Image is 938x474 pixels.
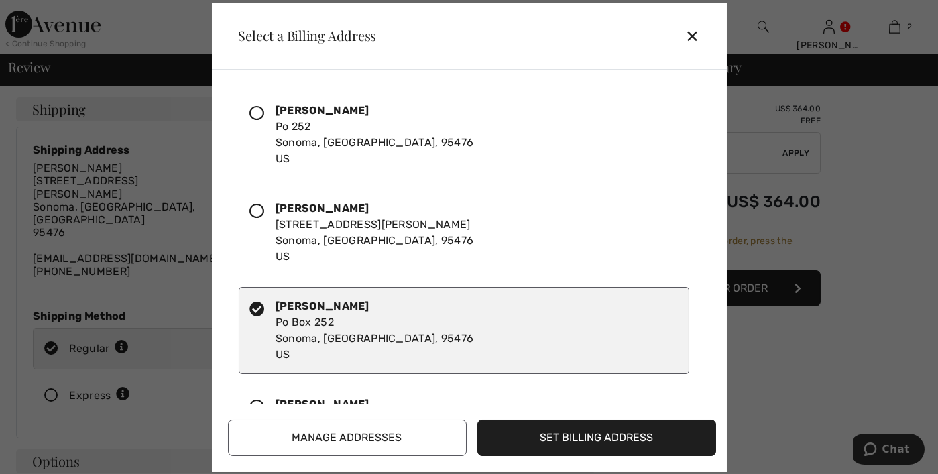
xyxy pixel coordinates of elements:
[685,21,710,50] div: ✕
[477,420,716,456] button: Set Billing Address
[30,9,57,21] span: Chat
[276,396,474,461] div: 17329 [PERSON_NAME] Dr Sonoma, [GEOGRAPHIC_DATA], 95476 US
[276,300,369,312] strong: [PERSON_NAME]
[276,200,474,265] div: [STREET_ADDRESS][PERSON_NAME] Sonoma, [GEOGRAPHIC_DATA], 95476 US
[276,103,474,167] div: Po 252 Sonoma, [GEOGRAPHIC_DATA], 95476 US
[276,104,369,117] strong: [PERSON_NAME]
[276,398,369,410] strong: [PERSON_NAME]
[228,420,467,456] button: Manage Addresses
[276,202,369,215] strong: [PERSON_NAME]
[276,298,474,363] div: Po Box 252 Sonoma, [GEOGRAPHIC_DATA], 95476 US
[228,29,377,42] div: Select a Billing Address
